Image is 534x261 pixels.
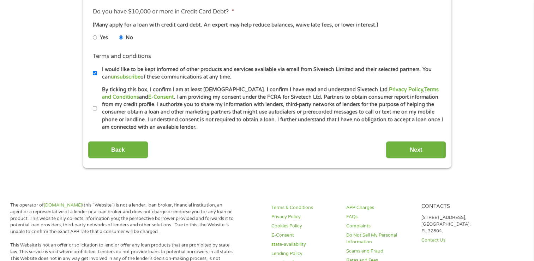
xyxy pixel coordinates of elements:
a: [DOMAIN_NAME] [44,202,82,208]
label: By ticking this box, I confirm I am at least [DEMOGRAPHIC_DATA]. I confirm I have read and unders... [97,86,443,131]
a: FAQs [346,214,413,220]
p: The operator of (this “Website”) is not a lender, loan broker, financial institution, an agent or... [10,202,235,235]
label: Yes [100,34,108,42]
label: Do you have $10,000 or more in Credit Card Debt? [93,8,234,16]
a: state-availability [271,241,338,248]
label: I would like to be kept informed of other products and services available via email from Sivetech... [97,66,443,81]
a: APR Charges [346,204,413,211]
a: Scams and Fraud [346,248,413,255]
a: Cookies Policy [271,223,338,230]
input: Back [88,141,148,158]
a: Complaints [346,223,413,230]
a: E-Consent [271,232,338,239]
a: E-Consent [148,94,174,100]
a: Terms & Conditions [271,204,338,211]
a: Do Not Sell My Personal Information [346,232,413,245]
a: Contact Us [421,237,488,244]
label: Terms and conditions [93,53,151,60]
div: (Many apply for a loan with credit card debt. An expert may help reduce balances, waive late fees... [93,21,441,29]
p: [STREET_ADDRESS], [GEOGRAPHIC_DATA], FL 32804. [421,214,488,234]
h4: Contacts [421,203,488,210]
label: No [126,34,133,42]
a: Terms and Conditions [102,87,438,100]
a: Privacy Policy [271,214,338,220]
input: Next [386,141,446,158]
a: Privacy Policy [389,87,423,93]
a: Lending Policy [271,250,338,257]
a: unsubscribe [111,74,140,80]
